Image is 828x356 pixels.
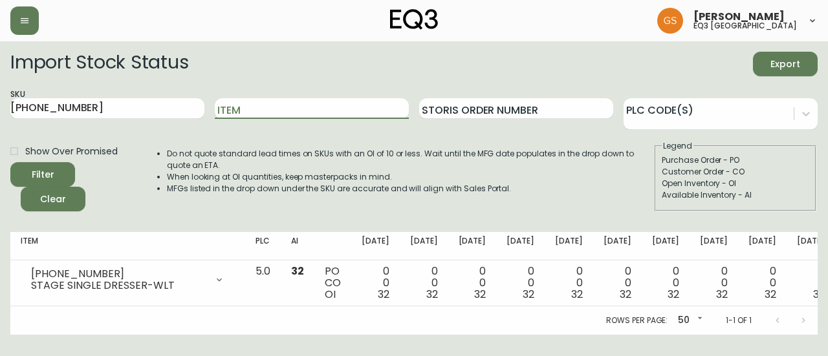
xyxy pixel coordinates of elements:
div: 0 0 [652,266,680,300]
img: logo [390,9,438,30]
div: Available Inventory - AI [662,189,809,201]
div: 0 0 [362,266,389,300]
li: MFGs listed in the drop down under the SKU are accurate and will align with Sales Portal. [167,183,653,194]
div: [PHONE_NUMBER] [31,268,206,280]
div: PO CO [325,266,341,300]
li: Do not quote standard lead times on SKUs with an OI of 10 or less. Wait until the MFG date popula... [167,148,653,171]
img: 6b403d9c54a9a0c30f681d41f5fc2571 [657,8,683,34]
span: Show Over Promised [25,145,118,158]
span: 32 [523,287,534,302]
div: Customer Order - CO [662,166,809,178]
div: Open Inventory - OI [662,178,809,189]
legend: Legend [662,140,693,152]
th: [DATE] [690,232,738,260]
th: PLC [245,232,281,260]
div: 0 0 [748,266,776,300]
th: [DATE] [642,232,690,260]
th: [DATE] [400,232,448,260]
div: 50 [673,310,705,331]
td: 5.0 [245,260,281,306]
span: 32 [620,287,631,302]
span: OI [325,287,336,302]
h2: Import Stock Status [10,52,188,76]
div: 0 0 [797,266,825,300]
p: 1-1 of 1 [726,315,752,326]
th: [DATE] [545,232,593,260]
th: Item [10,232,245,260]
span: 32 [765,287,776,302]
span: 32 [426,287,438,302]
span: 32 [668,287,679,302]
div: Filter [32,167,54,183]
th: [DATE] [448,232,497,260]
button: Clear [21,187,85,211]
span: Export [763,56,807,72]
span: Clear [31,191,75,207]
div: 0 0 [507,266,534,300]
th: [DATE] [351,232,400,260]
div: 0 0 [604,266,631,300]
span: 32 [571,287,583,302]
span: [PERSON_NAME] [693,12,785,22]
div: [PHONE_NUMBER]STAGE SINGLE DRESSER-WLT [21,266,235,294]
div: 0 0 [700,266,728,300]
th: AI [281,232,314,260]
div: STAGE SINGLE DRESSER-WLT [31,280,206,291]
span: 32 [813,287,825,302]
span: 32 [378,287,389,302]
span: 32 [716,287,728,302]
th: [DATE] [496,232,545,260]
h5: eq3 [GEOGRAPHIC_DATA] [693,22,797,30]
span: 32 [291,264,304,278]
div: 0 0 [459,266,486,300]
th: [DATE] [593,232,642,260]
button: Filter [10,162,75,187]
div: 0 0 [410,266,438,300]
th: [DATE] [738,232,787,260]
li: When looking at OI quantities, keep masterpacks in mind. [167,171,653,183]
div: 0 0 [555,266,583,300]
div: Purchase Order - PO [662,154,809,166]
p: Rows per page: [606,315,668,326]
button: Export [753,52,818,76]
span: 32 [474,287,486,302]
